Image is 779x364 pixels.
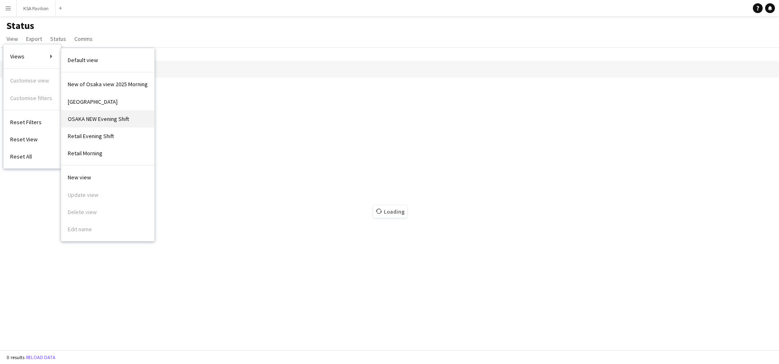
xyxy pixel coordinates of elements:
[373,205,407,218] span: Loading
[10,153,32,160] span: Reset All
[68,150,102,157] span: Retail Morning
[4,114,61,131] a: Reset Filters
[26,35,42,42] span: Export
[61,76,154,93] a: undefined
[68,115,129,123] span: OSAKA NEW Evening Shift
[61,145,154,162] a: undefined
[7,35,18,42] span: View
[10,136,38,143] span: Reset View
[68,174,91,181] span: New view
[4,148,61,165] a: Reset All
[61,51,154,69] a: undefined
[68,80,148,88] span: New of Osaka view 2025 Morning
[61,169,154,186] a: undefined
[24,353,57,362] button: Reload data
[68,56,98,64] span: Default view
[4,48,61,65] a: Views
[10,118,42,126] span: Reset Filters
[71,33,96,44] a: Comms
[61,93,154,110] a: undefined
[10,53,24,60] span: Views
[23,33,45,44] a: Export
[74,35,93,42] span: Comms
[61,110,154,127] a: undefined
[47,33,69,44] a: Status
[3,33,21,44] a: View
[68,98,118,105] span: [GEOGRAPHIC_DATA]
[50,35,66,42] span: Status
[61,127,154,145] a: undefined
[4,131,61,148] a: Reset View
[17,0,56,16] button: KSA Pavilion
[68,132,114,140] span: Retail Evening Shift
